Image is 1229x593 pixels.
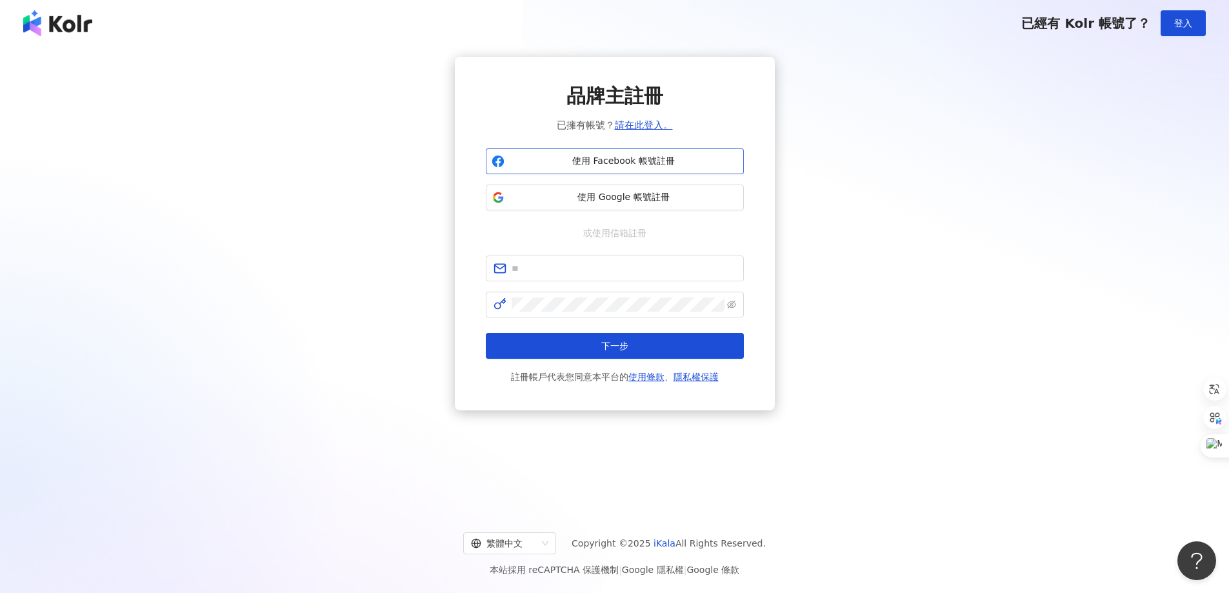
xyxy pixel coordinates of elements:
[557,117,673,133] span: 已擁有帳號？
[654,538,675,548] a: iKala
[628,372,664,382] a: 使用條款
[615,119,673,131] a: 請在此登入。
[727,300,736,309] span: eye-invisible
[486,185,744,210] button: 使用 Google 帳號註冊
[1161,10,1206,36] button: 登入
[1021,15,1150,31] span: 已經有 Kolr 帳號了？
[486,148,744,174] button: 使用 Facebook 帳號註冊
[566,83,663,110] span: 品牌主註冊
[23,10,92,36] img: logo
[510,155,738,168] span: 使用 Facebook 帳號註冊
[572,536,766,551] span: Copyright © 2025 All Rights Reserved.
[510,191,738,204] span: 使用 Google 帳號註冊
[686,565,739,575] a: Google 條款
[1174,18,1192,28] span: 登入
[601,341,628,351] span: 下一步
[490,562,739,578] span: 本站採用 reCAPTCHA 保護機制
[1177,541,1216,580] iframe: Help Scout Beacon - Open
[486,333,744,359] button: 下一步
[619,565,622,575] span: |
[684,565,687,575] span: |
[574,226,655,240] span: 或使用信箱註冊
[471,533,537,554] div: 繁體中文
[674,372,719,382] a: 隱私權保護
[511,369,719,385] span: 註冊帳戶代表您同意本平台的 、
[622,565,684,575] a: Google 隱私權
